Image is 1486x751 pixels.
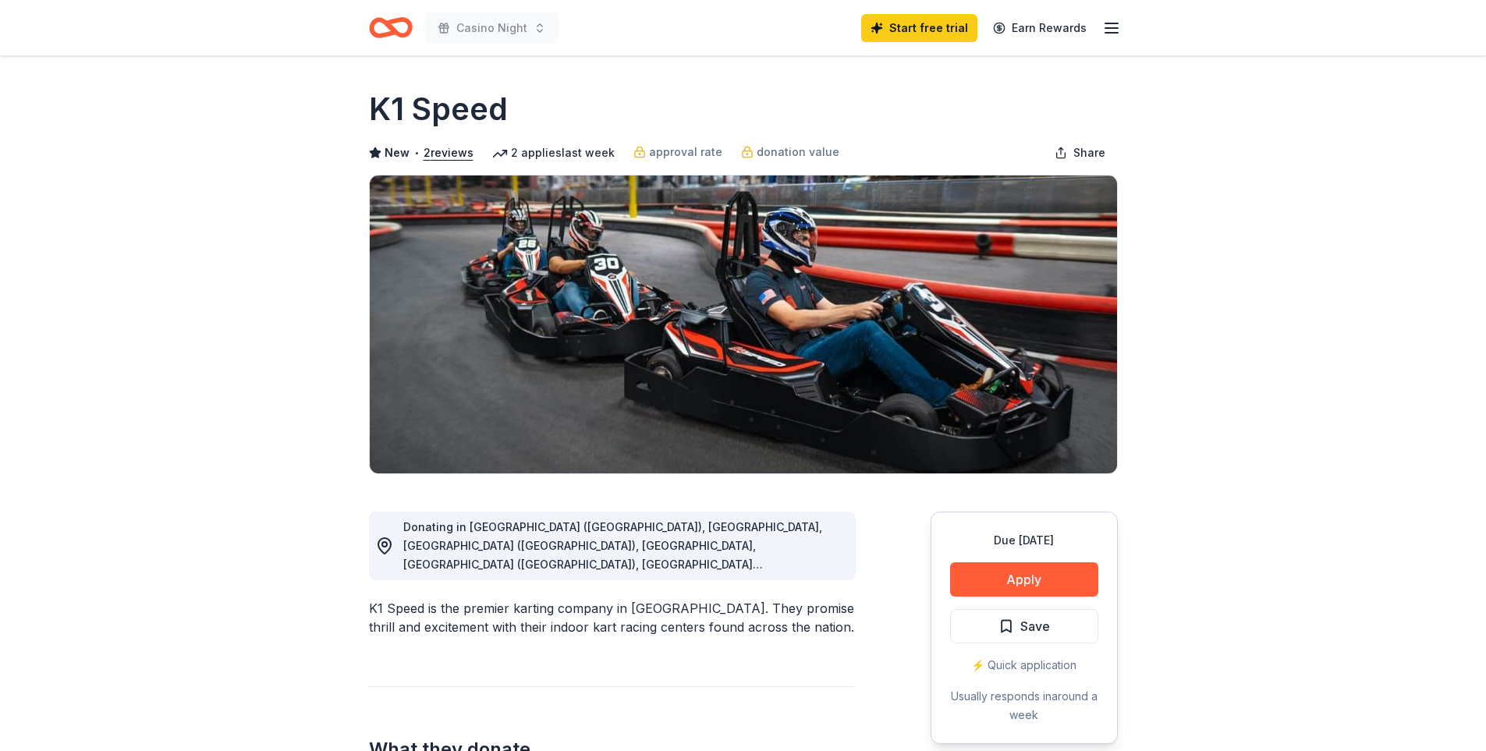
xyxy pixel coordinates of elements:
[950,687,1098,724] div: Usually responds in around a week
[950,562,1098,597] button: Apply
[950,609,1098,643] button: Save
[369,599,856,636] div: K1 Speed is the premier karting company in [GEOGRAPHIC_DATA]. They promise thrill and excitement ...
[1020,616,1050,636] span: Save
[1042,137,1118,168] button: Share
[385,143,410,162] span: New
[757,143,839,161] span: donation value
[369,87,508,131] h1: K1 Speed
[741,143,839,161] a: donation value
[369,9,413,46] a: Home
[492,143,615,162] div: 2 applies last week
[370,175,1117,473] img: Image for K1 Speed
[984,14,1096,42] a: Earn Rewards
[456,19,527,37] span: Casino Night
[633,143,722,161] a: approval rate
[413,147,419,159] span: •
[425,12,559,44] button: Casino Night
[403,520,822,721] span: Donating in [GEOGRAPHIC_DATA] ([GEOGRAPHIC_DATA]), [GEOGRAPHIC_DATA], [GEOGRAPHIC_DATA] ([GEOGRAP...
[950,656,1098,675] div: ⚡️ Quick application
[424,143,473,162] button: 2reviews
[861,14,977,42] a: Start free trial
[649,143,722,161] span: approval rate
[950,531,1098,550] div: Due [DATE]
[1073,143,1105,162] span: Share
